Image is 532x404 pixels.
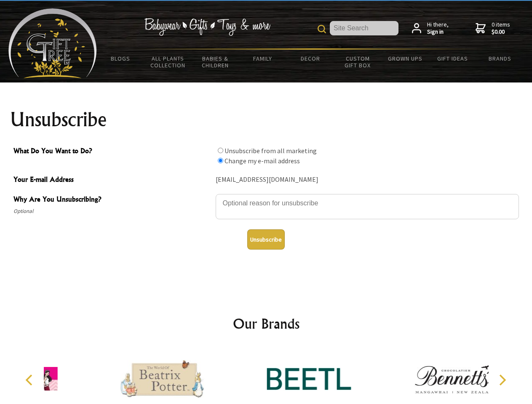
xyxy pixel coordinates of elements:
a: Family [239,50,287,67]
textarea: Why Are You Unsubscribing? [216,194,519,219]
a: Babies & Children [192,50,239,74]
a: 0 items$0.00 [476,21,510,36]
button: Unsubscribe [247,229,285,250]
a: Hi there,Sign in [412,21,449,36]
img: product search [318,25,326,33]
a: Custom Gift Box [334,50,382,74]
strong: Sign in [427,28,449,36]
span: Hi there, [427,21,449,36]
label: Unsubscribe from all marketing [225,146,317,155]
h2: Our Brands [17,314,516,334]
h1: Unsubscribe [10,109,522,130]
div: [EMAIL_ADDRESS][DOMAIN_NAME] [216,173,519,186]
a: Decor [286,50,334,67]
input: What Do You Want to Do? [218,158,223,163]
img: Babyware - Gifts - Toys and more... [8,8,97,78]
span: Optional [13,206,211,216]
span: What Do You Want to Do? [13,146,211,158]
a: All Plants Collection [144,50,192,74]
a: Gift Ideas [429,50,476,67]
a: BLOGS [97,50,144,67]
label: Change my e-mail address [225,157,300,165]
span: Your E-mail Address [13,174,211,186]
img: Babywear - Gifts - Toys & more [144,18,270,36]
a: Brands [476,50,524,67]
span: Why Are You Unsubscribing? [13,194,211,206]
strong: $0.00 [492,28,510,36]
button: Next [493,371,511,389]
input: Site Search [330,21,398,35]
a: Grown Ups [381,50,429,67]
span: 0 items [492,21,510,36]
input: What Do You Want to Do? [218,148,223,153]
button: Previous [21,371,40,389]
